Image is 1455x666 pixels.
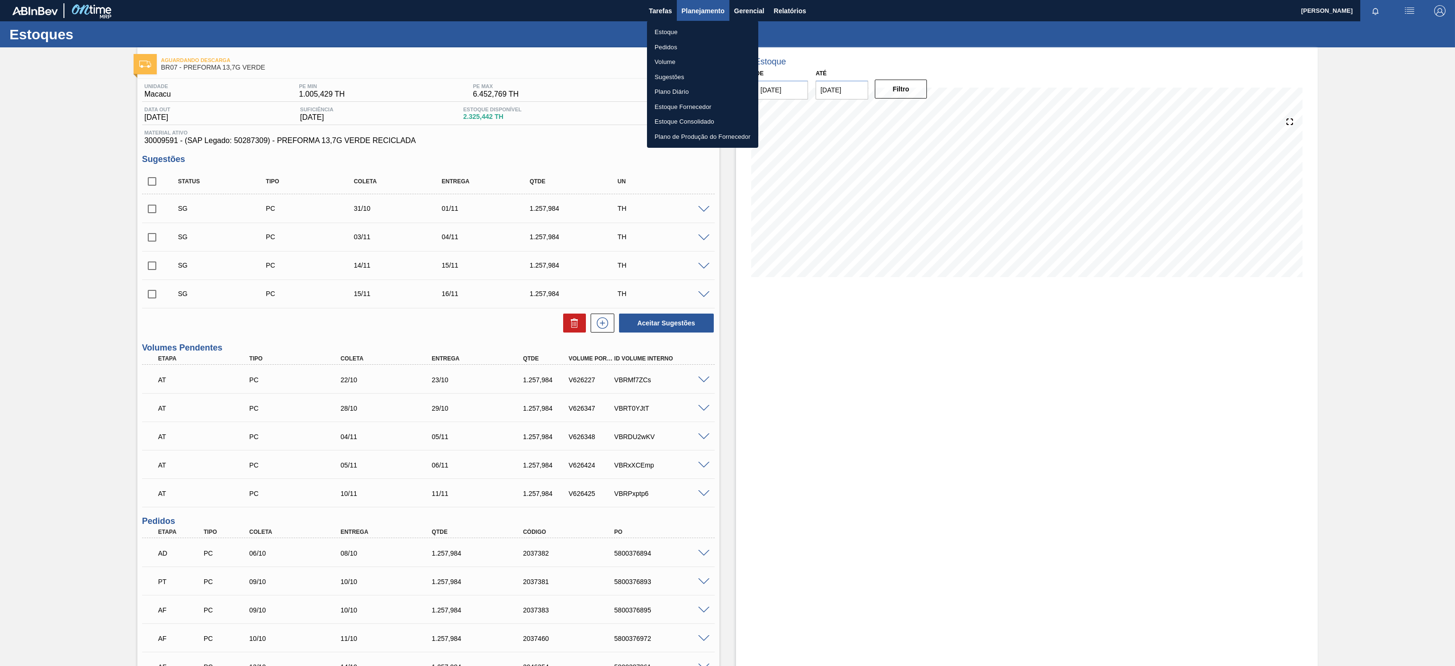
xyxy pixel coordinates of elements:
a: Estoque Consolidado [647,114,758,129]
a: Volume [647,54,758,70]
a: Sugestões [647,70,758,85]
a: Estoque Fornecedor [647,99,758,115]
a: Pedidos [647,40,758,55]
a: Plano Diário [647,84,758,99]
a: Estoque [647,25,758,40]
a: Plano de Produção do Fornecedor [647,129,758,144]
